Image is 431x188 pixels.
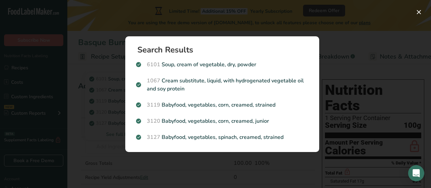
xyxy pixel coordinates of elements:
h1: Search Results [137,46,312,54]
span: 3119 [147,101,160,109]
p: Babyfood, vegetables, corn, creamed, strained [136,101,308,109]
p: Babyfood, vegetables, spinach, creamed, strained [136,133,308,141]
span: 1067 [147,77,160,84]
span: 3127 [147,134,160,141]
p: Babyfood, vegetables, corn, creamed, junior [136,117,308,125]
p: Cream substitute, liquid, with hydrogenated vegetable oil and soy protein [136,77,308,93]
div: Open Intercom Messenger [408,165,424,181]
p: Soup, cream of vegetable, dry, powder [136,61,308,69]
span: 6101 [147,61,160,68]
span: 3120 [147,117,160,125]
